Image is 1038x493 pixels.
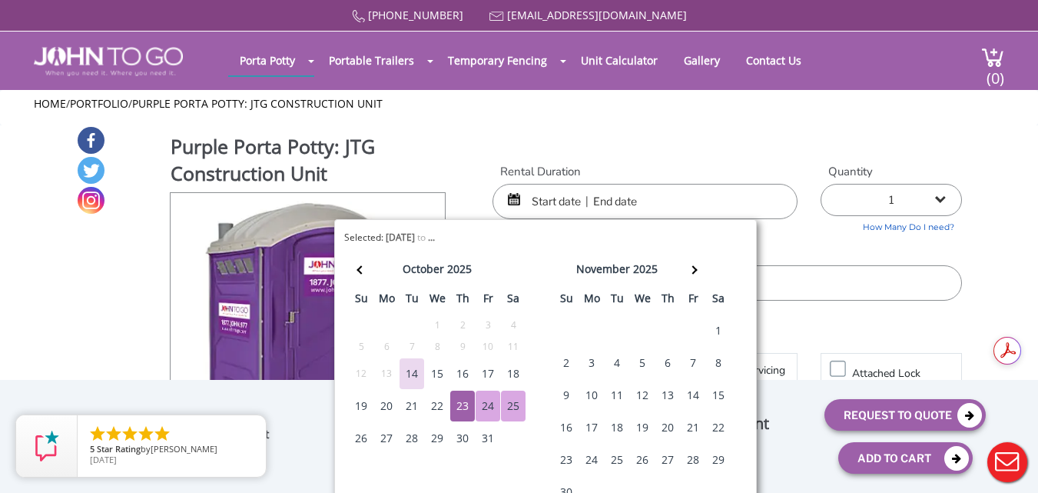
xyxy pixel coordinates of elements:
div: 2025 [447,258,472,280]
div: 18 [605,412,629,443]
div: 23 [450,391,475,421]
div: 13 [374,365,399,382]
b: ... [428,231,435,244]
div: 24 [476,391,500,421]
a: Contact Us [735,45,813,75]
a: [PHONE_NUMBER] [368,8,463,22]
label: Quantity [821,164,962,180]
span: (0) [986,55,1004,88]
button: Add To Cart [838,442,973,474]
div: 17 [579,412,604,443]
a: Twitter [78,157,104,184]
div: 26 [630,445,655,475]
a: Instagram [78,187,104,214]
div: 22 [425,391,449,421]
div: 11 [605,380,629,411]
th: fr [476,287,501,315]
div: 14 [400,358,424,389]
th: mo [374,287,400,315]
li:  [121,425,139,443]
div: 21 [681,412,705,443]
div: 1 [425,317,449,334]
a: Gallery [672,45,731,75]
ul: / / [34,96,1004,112]
th: th [655,287,681,315]
div: 5 [630,348,655,378]
a: Porta Potty [228,45,307,75]
h3: Attached lock [852,364,969,383]
div: 11 [501,338,526,355]
div: 19 [349,391,373,421]
a: Home [34,96,66,111]
button: Live Chat [977,431,1038,493]
label: Rental Duration [492,164,798,180]
img: Review Rating [32,431,62,461]
th: tu [400,287,425,315]
div: 20 [655,412,680,443]
li:  [153,425,171,443]
div: 14 [681,380,705,411]
div: 8 [706,348,731,378]
span: [PERSON_NAME] [151,443,217,455]
div: 25 [501,391,526,421]
div: 12 [630,380,655,411]
a: Unit Calculator [569,45,669,75]
img: JOHN to go [34,47,182,76]
div: 29 [425,423,449,454]
th: fr [681,287,706,315]
div: 6 [655,348,680,378]
div: 22 [706,412,731,443]
th: sa [501,287,526,315]
span: Selected: [344,231,383,244]
li:  [104,425,123,443]
div: 8 [425,338,449,355]
div: 16 [554,412,579,443]
div: 3 [579,348,604,378]
th: mo [579,287,605,315]
div: 28 [400,423,424,454]
li:  [137,425,155,443]
div: 16 [450,358,475,389]
div: 2025 [633,258,658,280]
div: 18 [501,358,526,389]
span: 5 [90,443,95,455]
a: Purple Porta Potty: JTG Construction Unit [132,96,383,111]
img: Call [352,10,365,23]
div: 10 [476,338,500,355]
a: Facebook [78,127,104,154]
div: 6 [374,338,399,355]
div: 2 [554,348,579,378]
span: Star Rating [97,443,141,455]
img: Mail [489,12,504,22]
a: [EMAIL_ADDRESS][DOMAIN_NAME] [507,8,687,22]
div: 4 [605,348,629,378]
div: 7 [400,338,424,355]
div: 23 [554,445,579,475]
li:  [88,425,107,443]
div: 27 [655,445,680,475]
div: 3 [476,317,500,334]
div: 28 [681,445,705,475]
div: 7 [681,348,705,378]
div: 29 [706,445,731,475]
div: 4 [501,317,526,334]
th: sa [706,287,731,315]
a: Portfolio [70,96,128,111]
th: tu [605,287,630,315]
span: [DATE] [90,454,117,465]
span: by [90,445,254,455]
div: 1 [706,315,731,346]
div: 5 [349,338,373,355]
a: Portable Trailers [317,45,426,75]
div: 31 [476,423,500,454]
div: 2 [450,317,475,334]
div: october [403,258,444,280]
div: november [576,258,630,280]
div: 21 [400,391,424,421]
th: we [630,287,655,315]
div: 27 [374,423,399,454]
th: we [425,287,450,315]
div: 12 [349,365,373,382]
div: 24 [579,445,604,475]
div: 9 [450,338,475,355]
